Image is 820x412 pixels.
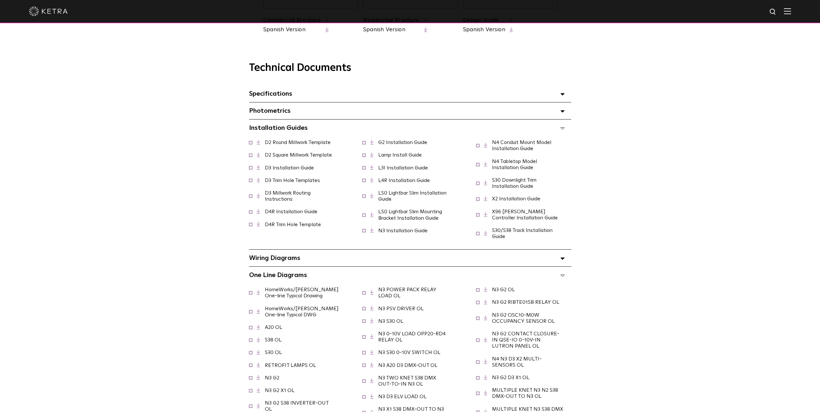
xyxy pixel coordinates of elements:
[492,209,558,220] a: X96 [PERSON_NAME] Controller Installation Guide
[265,375,279,380] a: N3 G2
[378,287,437,298] a: N3 POWER PACK RELAY LOAD OL
[249,272,307,278] span: One Line Diagrams
[265,363,316,368] a: RETROFIT LAMPS OL
[378,394,427,399] a: N3 D3 ELV LOAD OL
[463,26,505,34] a: Spanish Version
[378,363,438,368] a: N3 A20 D3 DMX-OUT OL
[492,287,515,292] a: N3 G2 OL
[265,165,314,170] a: D3 Installation Guide
[265,350,282,355] a: S30 OL
[492,375,529,380] a: N3 G2 D3 X1 OL
[492,300,559,305] a: N3 G2 RIBTE01SB RELAY OL
[492,331,559,349] a: N3 G2 CONTACT CLOSURE-IN QSE-IO 0-10V-IN LUTRON PANEL OL
[378,319,403,324] a: N3 S30 OL
[492,388,558,399] a: MULTIPLE KNET N3 N2 S38 DMX-OUT TO N3 OL
[265,325,282,330] a: A20 OL
[363,26,420,34] a: Spanish Version
[249,62,571,74] h3: Technical Documents
[249,108,291,114] span: Photometrics
[492,177,536,189] a: S30 Downlight Trim Installation Guide
[492,228,553,239] a: S30/S38 Track Installation Guide
[378,152,422,158] a: Lamp Install Guide
[378,331,446,342] a: N3 0-10V LOAD OPP20-RD4 RELAY OL
[378,140,427,145] a: G2 Installation Guide
[265,400,329,412] a: N3 G2 S38 INVERTER-OUT OL
[265,287,339,298] a: HomeWorks/[PERSON_NAME] One-line Typical Drawing
[265,190,311,202] a: D3 Millwork Routing Instructions
[263,26,321,34] a: Spanish Version
[29,6,68,16] img: ketra-logo-2019-white
[265,337,282,342] a: S38 OL
[378,306,424,311] a: N3 PSV DRIVER OL
[249,255,300,261] span: Wiring Diagrams
[378,375,436,387] a: N3 TWO KNET S38 DMX OUT-TO-IN N3 OL
[492,140,551,151] a: N4 Conduit Mount Model Installation Guide
[492,159,537,170] a: N4 Tabletop Model Installation Guide
[265,209,317,214] a: D4R Installation Guide
[492,196,540,201] a: X2 Installation Guide
[265,140,331,145] a: D2 Round Millwork Template
[492,312,555,324] a: N3 G2 OSC10-M0W OCCUPANCY SENSOR OL
[249,125,308,131] span: Installation Guides
[265,152,332,158] a: D2 Square Millwork Template
[378,209,442,220] a: LS0 Lightbar Slim Mounting Bracket Installation Guide
[378,228,428,233] a: N3 Installation Guide
[378,178,430,183] a: L4R Installation Guide
[265,222,321,227] a: D4R Trim Hole Template
[769,8,777,16] img: search icon
[492,356,542,368] a: N4 N3 D3 X2 MULTI-SENSORS OL
[378,350,440,355] a: N3 S30 0-10V SWITCH OL
[265,178,320,183] a: D3 Trim Hole Templates
[378,190,447,202] a: LS0 Lightbar Slim Installation Guide
[249,91,292,97] span: Specifications
[784,8,791,14] img: Hamburger%20Nav.svg
[265,306,339,317] a: HomeWorks/[PERSON_NAME] One-line Typical DWG
[378,165,428,170] a: L3I Installation Guide
[265,388,294,393] a: N3 G2 X1 OL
